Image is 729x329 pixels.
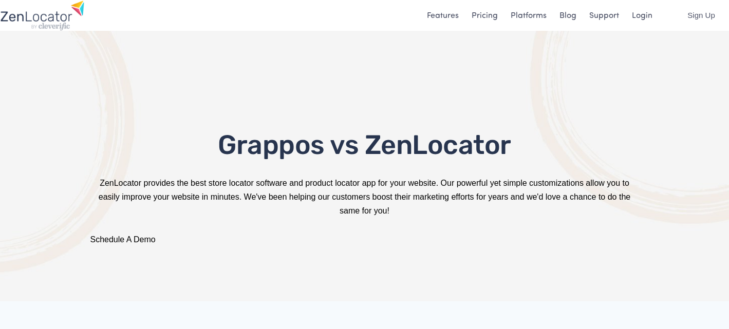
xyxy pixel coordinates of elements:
p: ZenLocator provides the best store locator software and product locator app for your website. Our... [90,176,639,218]
a: Features [427,8,459,22]
a: Pricing [472,8,498,22]
span: Grappos vs ZenLocator [218,129,511,161]
a: Blog [559,8,576,22]
a: Login [632,8,652,22]
a: Schedule A Demo [90,235,156,244]
a: Platforms [511,8,547,22]
a: Support [589,8,619,22]
a: Sign Up [678,5,724,26]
